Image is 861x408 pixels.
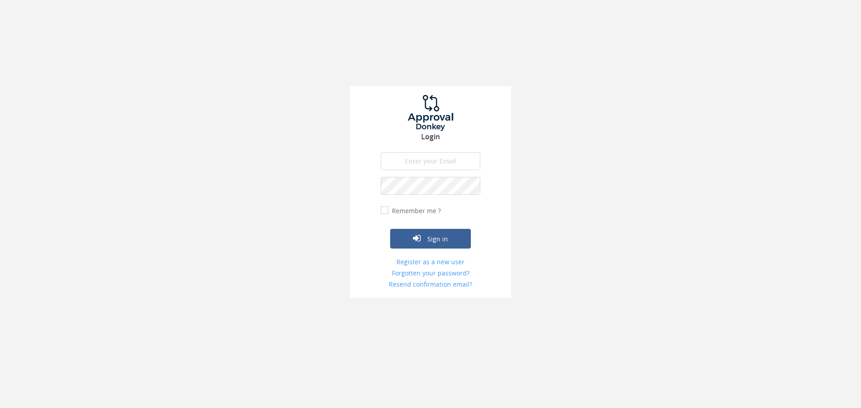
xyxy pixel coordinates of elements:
a: Register as a new user [381,258,480,266]
img: logo.png [397,95,464,131]
input: Enter your Email [381,152,480,170]
h3: Login [350,133,511,141]
a: Resend confirmation email? [381,280,480,289]
button: Sign in [390,229,471,249]
label: Remember me ? [390,206,441,215]
a: Forgotten your password? [381,269,480,278]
